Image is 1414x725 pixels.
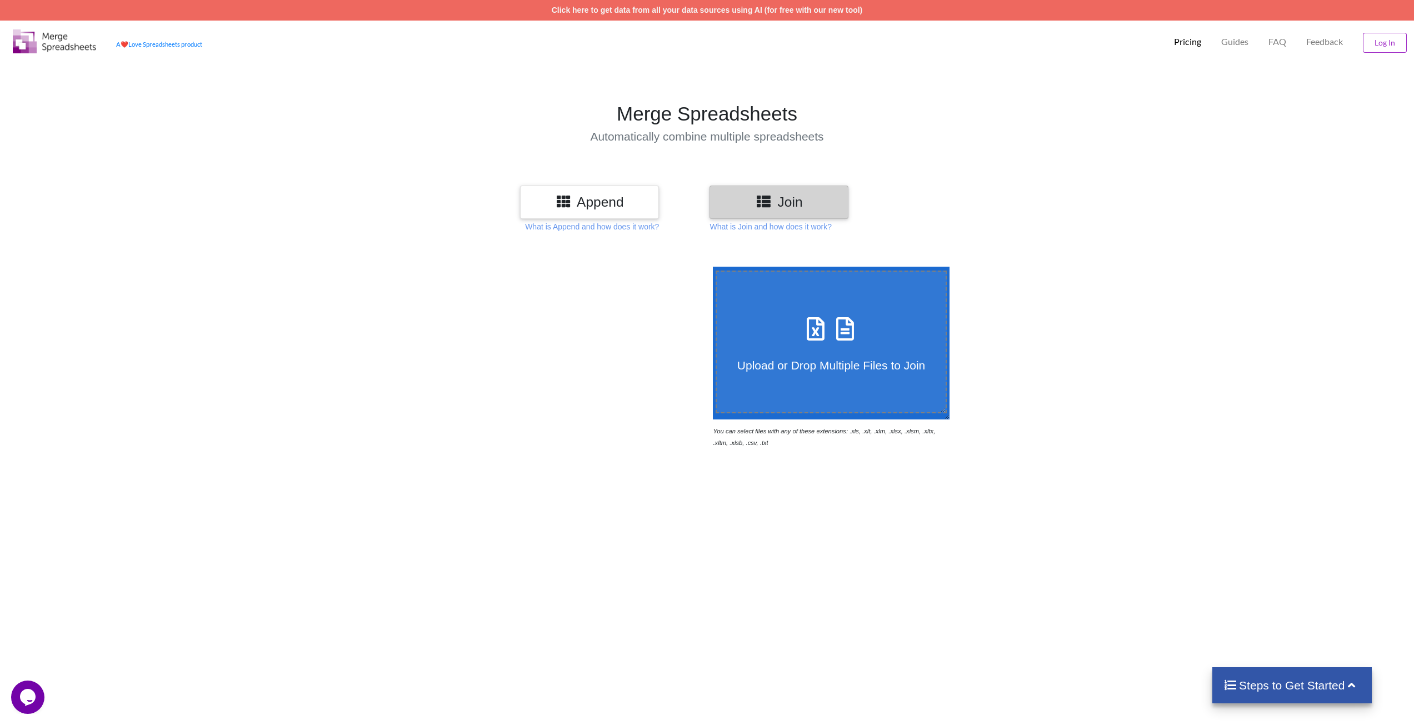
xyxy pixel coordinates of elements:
[1306,37,1343,46] span: Feedback
[1363,33,1407,53] button: Log In
[718,194,840,210] h3: Join
[525,221,659,232] p: What is Append and how does it work?
[528,194,651,210] h3: Append
[1221,36,1248,48] p: Guides
[710,221,831,232] p: What is Join and how does it work?
[1268,36,1286,48] p: FAQ
[713,428,935,446] i: You can select files with any of these extensions: .xls, .xlt, .xlm, .xlsx, .xlsm, .xltx, .xltm, ...
[121,41,128,48] span: heart
[737,359,925,372] span: Upload or Drop Multiple Files to Join
[1174,36,1201,48] p: Pricing
[552,6,863,14] a: Click here to get data from all your data sources using AI (for free with our new tool)
[1223,678,1361,692] h4: Steps to Get Started
[13,29,96,53] img: Logo.png
[116,41,202,48] a: AheartLove Spreadsheets product
[11,681,47,714] iframe: chat widget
